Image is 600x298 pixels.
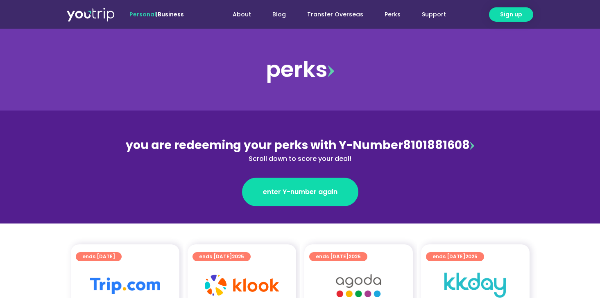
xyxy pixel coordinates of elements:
[349,253,361,260] span: 2025
[411,7,457,22] a: Support
[432,252,478,261] span: ends [DATE]
[297,7,374,22] a: Transfer Overseas
[489,7,533,22] a: Sign up
[82,252,115,261] span: ends [DATE]
[192,252,251,261] a: ends [DATE]2025
[126,137,403,153] span: you are redeeming your perks with Y-Number
[122,154,478,164] div: Scroll down to score your deal!
[465,253,478,260] span: 2025
[262,7,297,22] a: Blog
[232,253,244,260] span: 2025
[500,10,522,19] span: Sign up
[206,7,457,22] nav: Menu
[222,7,262,22] a: About
[309,252,367,261] a: ends [DATE]2025
[316,252,361,261] span: ends [DATE]
[426,252,484,261] a: ends [DATE]2025
[129,10,184,18] span: |
[158,10,184,18] a: Business
[122,137,478,164] div: 8101881608
[242,178,358,206] a: enter Y-number again
[199,252,244,261] span: ends [DATE]
[374,7,411,22] a: Perks
[263,187,337,197] span: enter Y-number again
[129,10,156,18] span: Personal
[76,252,122,261] a: ends [DATE]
